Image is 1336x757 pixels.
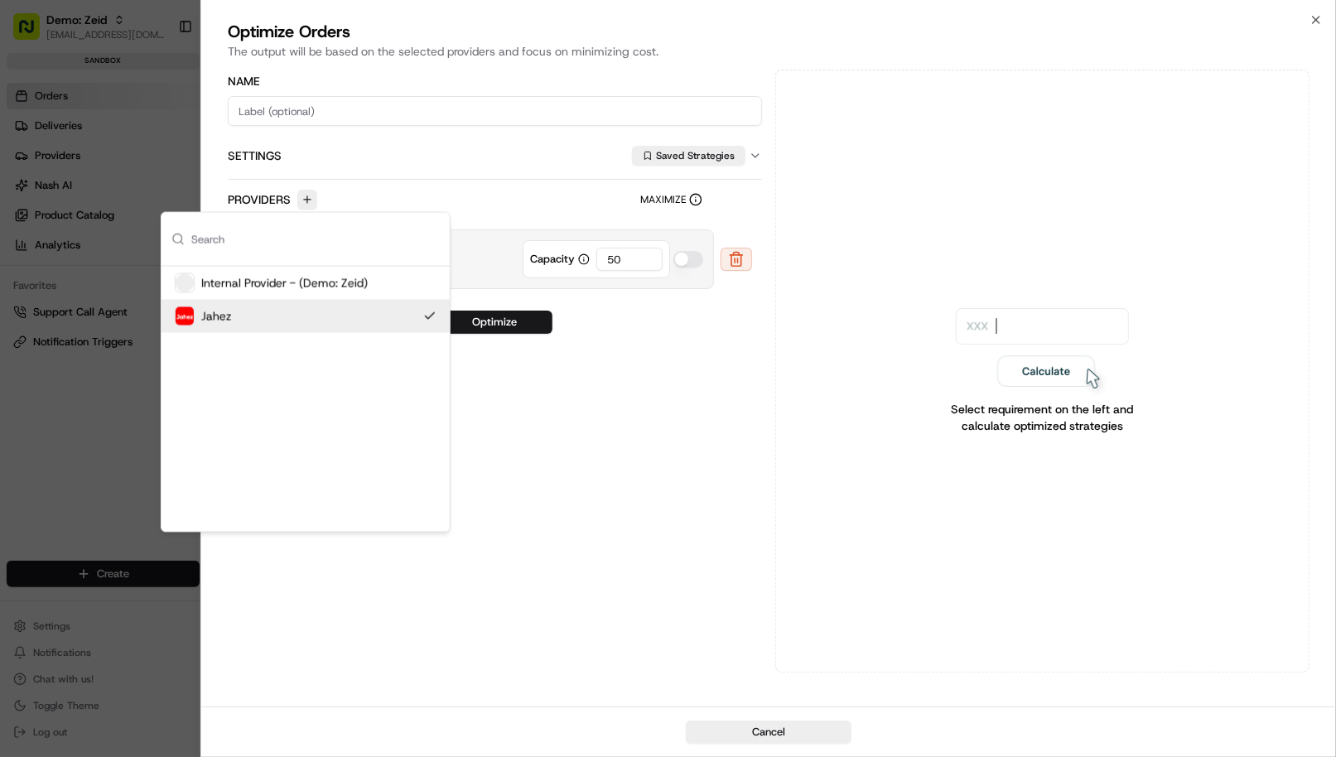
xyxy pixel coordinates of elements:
[117,279,200,292] a: Powered byPylon
[165,280,200,292] span: Pylon
[17,241,30,254] div: 📗
[578,253,590,265] button: Capacity
[17,16,50,49] img: Nash
[228,133,762,179] button: SettingsSaved Strategies
[228,96,762,126] input: Label (optional)
[228,20,350,43] div: Optimize Orders
[632,146,745,166] button: Saved Strategies
[936,401,1148,434] p: Select requirement on the left and calculate optimized strategies
[201,275,368,292] span: Internal Provider - (Demo: Zeid)
[282,162,301,182] button: Start new chat
[162,267,450,532] div: Suggestions
[33,239,127,256] span: Knowledge Base
[157,239,266,256] span: API Documentation
[17,65,301,92] p: Welcome 👋
[201,308,232,325] span: Jahez
[686,721,851,744] button: Cancel
[956,308,1130,401] img: Optimization prompt
[640,193,702,206] label: Maximize
[596,248,663,271] input: Enter Capacity
[43,106,273,123] input: Clear
[133,233,273,263] a: 💻API Documentation
[436,311,552,334] button: Optimize
[56,157,272,174] div: Start new chat
[191,213,440,266] input: Search
[228,191,291,208] label: Providers
[140,241,153,254] div: 💻
[17,157,46,187] img: 1736555255976-a54dd68f-1ca7-489b-9aae-adbdc363a1c4
[176,307,194,327] img: jahez.png
[228,73,260,89] label: Name
[228,147,629,164] label: Settings
[56,174,210,187] div: We're available if you need us!
[10,233,133,263] a: 📗Knowledge Base
[228,43,1309,60] div: The output will be based on the selected providers and focus on minimizing cost.
[530,252,590,267] label: Capacity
